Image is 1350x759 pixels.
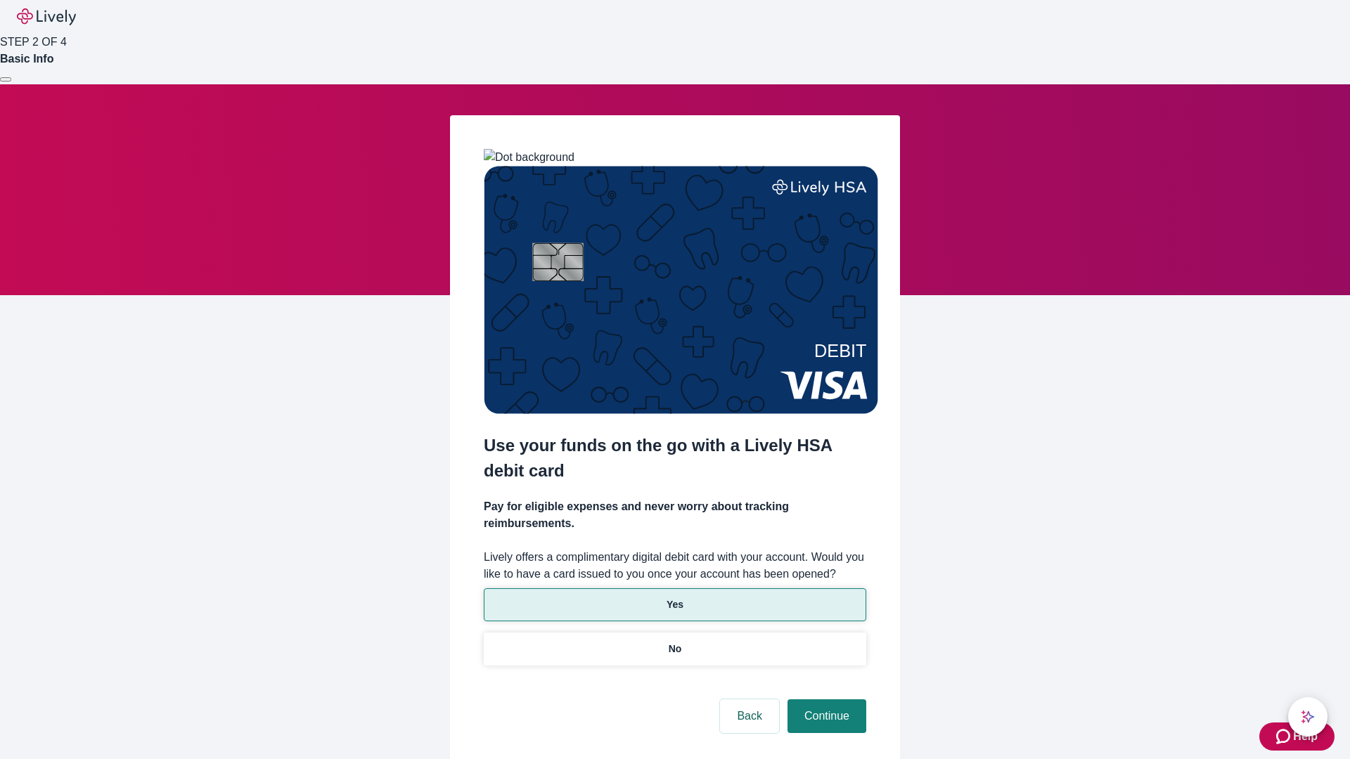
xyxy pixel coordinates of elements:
[484,498,866,532] h4: Pay for eligible expenses and never worry about tracking reimbursements.
[720,699,779,733] button: Back
[1288,697,1327,737] button: chat
[1276,728,1293,745] svg: Zendesk support icon
[484,632,866,666] button: No
[669,642,682,656] p: No
[484,433,866,484] h2: Use your funds on the go with a Lively HSA debit card
[787,699,866,733] button: Continue
[667,597,683,612] p: Yes
[484,166,878,414] img: Debit card
[17,8,76,25] img: Lively
[484,549,866,583] label: Lively offers a complimentary digital debit card with your account. Would you like to have a card...
[484,588,866,621] button: Yes
[1301,710,1315,724] svg: Lively AI Assistant
[484,149,574,166] img: Dot background
[1293,728,1318,745] span: Help
[1259,722,1335,751] button: Zendesk support iconHelp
